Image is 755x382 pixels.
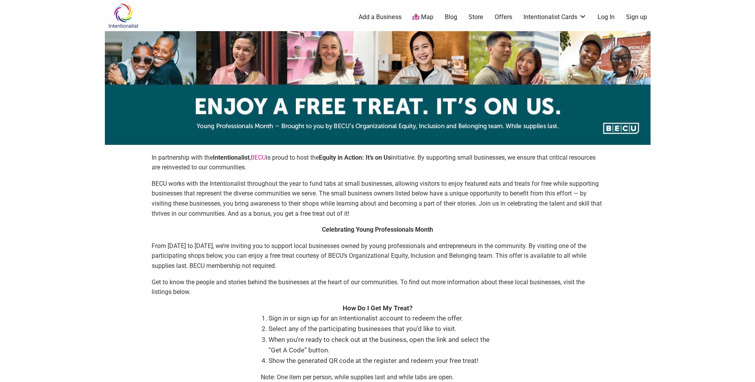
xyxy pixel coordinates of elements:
a: Offers [495,13,512,21]
strong: How Do I Get My Treat? [343,304,412,312]
a: BECU [251,154,266,161]
p: From [DATE] to [DATE], we’re inviting you to support local businesses owned by young professional... [152,241,604,271]
li: When you’re ready to check out at the business, open the link and select the “Get A Code” button. [269,334,495,356]
a: Add a Business [359,13,401,21]
a: Blog [445,13,457,21]
li: Show the generated QR code at the register and redeem your free treat! [269,356,495,366]
strong: Celebrating Young Professionals Month [322,226,433,233]
li: Sign in or sign up for an Intentionalist account to redeem the offer. [269,313,495,324]
a: Map [412,13,433,22]
a: Sign up [626,13,647,21]
a: Log In [598,13,615,21]
li: Select any of the participating businesses that you’d like to visit. [269,324,495,334]
a: Intentionalist Cards [523,13,587,21]
img: Intentionalist [105,3,142,28]
p: BECU works with the Intentionalist throughout the year to fund tabs at small businesses, allowing... [152,179,604,218]
img: sponsor logo [105,31,651,145]
p: Get to know the people and stories behind the businesses at the heart of our communities. To find... [152,277,604,297]
strong: Intentionalist [213,154,249,161]
strong: Equity in Action: It’s on Us [319,154,391,161]
p: In partnership with the , is proud to host the initiative. By supporting small businesses, we ens... [152,153,604,173]
a: Store [469,13,483,21]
